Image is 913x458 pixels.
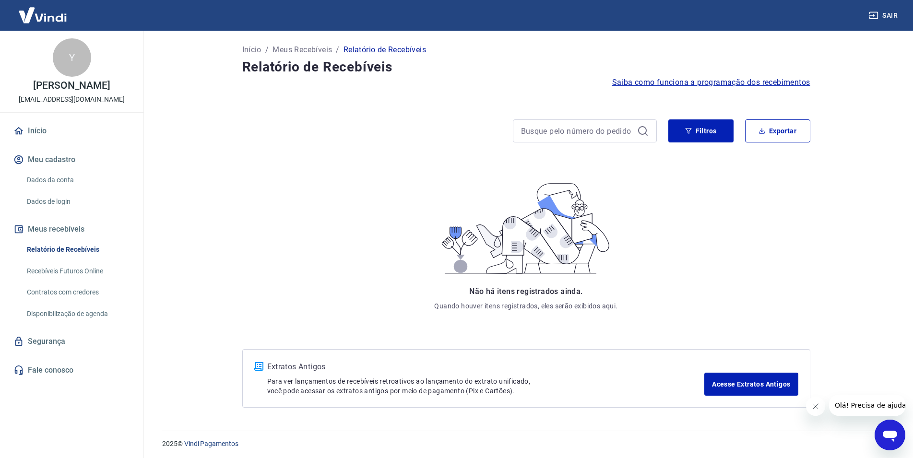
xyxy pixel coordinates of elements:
[184,440,238,447] a: Vindi Pagamentos
[469,287,582,296] span: Não há itens registrados ainda.
[53,38,91,77] div: Y
[12,120,132,141] a: Início
[12,360,132,381] a: Fale conosco
[267,376,705,396] p: Para ver lançamentos de recebíveis retroativos ao lançamento do extrato unificado, você pode aces...
[6,7,81,14] span: Olá! Precisa de ajuda?
[521,124,633,138] input: Busque pelo número do pedido
[704,373,798,396] a: Acesse Extratos Antigos
[33,81,110,91] p: [PERSON_NAME]
[12,331,132,352] a: Segurança
[23,170,132,190] a: Dados da conta
[336,44,339,56] p: /
[265,44,269,56] p: /
[267,361,705,373] p: Extratos Antigos
[867,7,901,24] button: Sair
[829,395,905,416] iframe: Mensagem da empresa
[23,192,132,211] a: Dados de login
[254,362,263,371] img: ícone
[745,119,810,142] button: Exportar
[242,44,261,56] a: Início
[23,261,132,281] a: Recebíveis Futuros Online
[12,219,132,240] button: Meus recebíveis
[12,149,132,170] button: Meu cadastro
[875,420,905,450] iframe: Botão para abrir a janela de mensagens
[612,77,810,88] a: Saiba como funciona a programação dos recebimentos
[242,58,810,77] h4: Relatório de Recebíveis
[12,0,74,30] img: Vindi
[19,94,125,105] p: [EMAIL_ADDRESS][DOMAIN_NAME]
[668,119,734,142] button: Filtros
[23,282,132,302] a: Contratos com credores
[162,439,890,449] p: 2025 ©
[806,397,825,416] iframe: Fechar mensagem
[434,301,617,311] p: Quando houver itens registrados, eles serão exibidos aqui.
[344,44,426,56] p: Relatório de Recebíveis
[273,44,332,56] a: Meus Recebíveis
[23,240,132,259] a: Relatório de Recebíveis
[23,304,132,324] a: Disponibilização de agenda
